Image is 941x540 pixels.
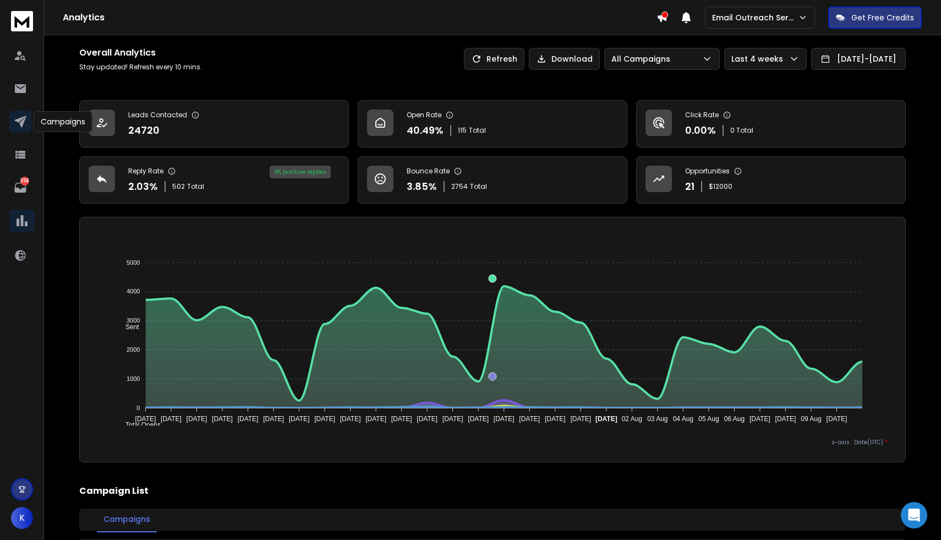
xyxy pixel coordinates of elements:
[458,126,467,135] span: 115
[486,53,517,64] p: Refresh
[685,167,730,176] p: Opportunities
[238,415,259,423] tspan: [DATE]
[775,415,796,423] tspan: [DATE]
[128,167,163,176] p: Reply Rate
[685,123,716,138] p: 0.00 %
[731,53,787,64] p: Last 4 weeks
[365,415,386,423] tspan: [DATE]
[698,415,719,423] tspan: 05 Aug
[407,179,437,194] p: 3.85 %
[685,111,719,119] p: Click Rate
[749,415,770,423] tspan: [DATE]
[730,126,753,135] p: 0 Total
[187,182,204,191] span: Total
[519,415,540,423] tspan: [DATE]
[469,126,486,135] span: Total
[407,123,444,138] p: 40.49 %
[128,111,187,119] p: Leads Contacted
[79,156,349,204] a: Reply Rate2.03%502Total4% positive replies
[417,415,437,423] tspan: [DATE]
[685,179,694,194] p: 21
[263,415,284,423] tspan: [DATE]
[11,507,33,529] button: K
[127,288,140,295] tspan: 4000
[622,415,642,423] tspan: 02 Aug
[407,167,450,176] p: Bounce Rate
[9,177,31,199] a: 354
[127,259,140,266] tspan: 5000
[451,182,468,191] span: 2754
[545,415,566,423] tspan: [DATE]
[827,415,847,423] tspan: [DATE]
[79,100,349,148] a: Leads Contacted24720
[34,111,92,132] div: Campaigns
[11,11,33,31] img: logo
[20,177,29,186] p: 354
[595,415,617,423] tspan: [DATE]
[468,415,489,423] tspan: [DATE]
[136,405,140,411] tspan: 0
[470,182,487,191] span: Total
[135,415,156,423] tspan: [DATE]
[314,415,335,423] tspan: [DATE]
[636,156,906,204] a: Opportunities21$12000
[636,100,906,148] a: Click Rate0.00%0 Total
[358,156,627,204] a: Bounce Rate3.85%2754Total
[851,12,914,23] p: Get Free Credits
[289,415,310,423] tspan: [DATE]
[712,12,798,23] p: Email Outreach Service
[901,502,927,528] div: Open Intercom Messenger
[127,317,140,324] tspan: 3000
[442,415,463,423] tspan: [DATE]
[97,507,157,532] button: Campaigns
[79,63,202,72] p: Stay updated! Refresh every 10 mins.
[709,182,732,191] p: $ 12000
[117,421,161,429] span: Total Opens
[63,11,656,24] h1: Analytics
[391,415,412,423] tspan: [DATE]
[340,415,361,423] tspan: [DATE]
[161,415,182,423] tspan: [DATE]
[358,100,627,148] a: Open Rate40.49%115Total
[128,179,158,194] p: 2.03 %
[127,375,140,382] tspan: 1000
[79,46,202,59] h1: Overall Analytics
[464,48,524,70] button: Refresh
[117,323,139,331] span: Sent
[97,438,888,446] p: x-axis : Date(UTC)
[570,415,591,423] tspan: [DATE]
[828,7,922,29] button: Get Free Credits
[127,346,140,353] tspan: 2000
[647,415,668,423] tspan: 03 Aug
[811,48,906,70] button: [DATE]-[DATE]
[172,182,185,191] span: 502
[551,53,593,64] p: Download
[673,415,693,423] tspan: 04 Aug
[187,415,207,423] tspan: [DATE]
[801,415,821,423] tspan: 09 Aug
[128,123,160,138] p: 24720
[79,484,906,498] h2: Campaign List
[494,415,515,423] tspan: [DATE]
[407,111,441,119] p: Open Rate
[529,48,600,70] button: Download
[270,166,331,178] div: 4 % positive replies
[212,415,233,423] tspan: [DATE]
[611,53,675,64] p: All Campaigns
[724,415,745,423] tspan: 06 Aug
